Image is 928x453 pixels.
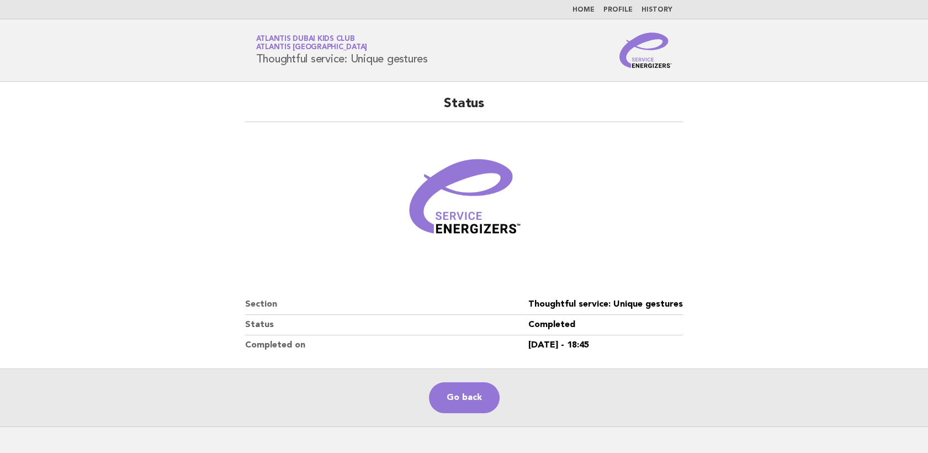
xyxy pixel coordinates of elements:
[528,294,683,315] dd: Thoughtful service: Unique gestures
[429,382,500,413] a: Go back
[245,294,528,315] dt: Section
[641,7,672,13] a: History
[603,7,633,13] a: Profile
[528,335,683,355] dd: [DATE] - 18:45
[256,44,368,51] span: Atlantis [GEOGRAPHIC_DATA]
[256,36,428,65] h1: Thoughtful service: Unique gestures
[245,315,528,335] dt: Status
[245,95,683,122] h2: Status
[528,315,683,335] dd: Completed
[572,7,595,13] a: Home
[398,135,531,268] img: Verified
[245,335,528,355] dt: Completed on
[256,35,368,51] a: Atlantis Dubai Kids ClubAtlantis [GEOGRAPHIC_DATA]
[619,33,672,68] img: Service Energizers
